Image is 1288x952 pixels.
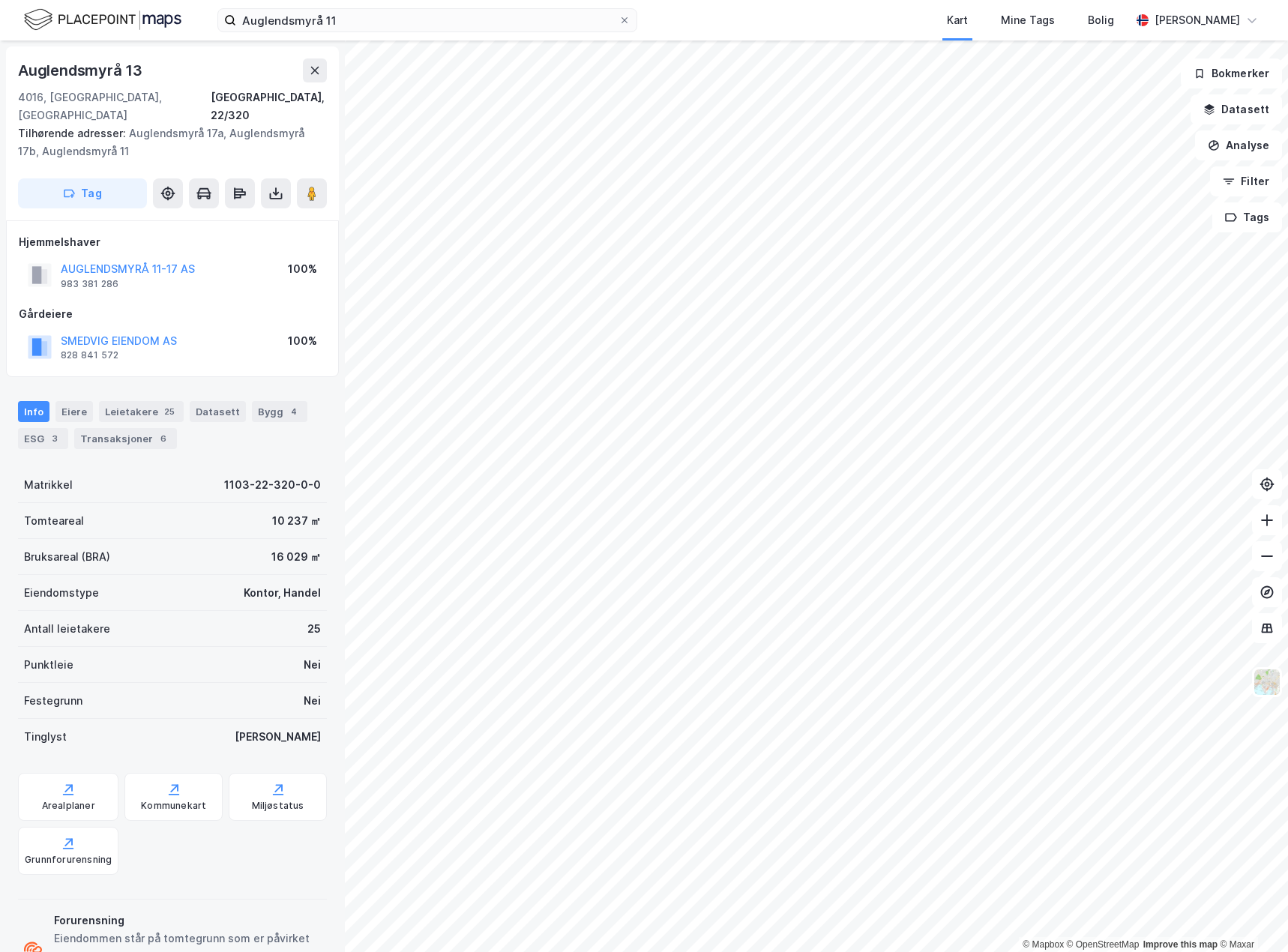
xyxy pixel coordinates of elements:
div: Bolig [1088,11,1114,29]
span: Tilhørende adresser: [18,127,129,139]
div: Punktleie [24,656,73,674]
button: Tag [18,178,147,208]
div: 16 029 ㎡ [271,548,321,566]
button: Analyse [1195,130,1282,160]
div: 4 [286,404,301,419]
div: Nei [304,656,321,674]
a: Improve this map [1143,939,1218,950]
div: 25 [307,620,321,638]
div: Bygg [252,401,307,422]
div: Transaksjoner [74,428,177,449]
button: Filter [1210,166,1282,196]
div: Grunnforurensning [25,854,112,866]
div: [GEOGRAPHIC_DATA], 22/320 [211,88,327,124]
a: Mapbox [1023,939,1064,950]
div: Antall leietakere [24,620,110,638]
div: Nei [304,692,321,710]
div: [PERSON_NAME] [235,728,321,746]
div: Mine Tags [1001,11,1055,29]
img: logo.f888ab2527a4732fd821a326f86c7f29.svg [24,7,181,33]
div: [PERSON_NAME] [1155,11,1240,29]
div: 3 [47,431,62,446]
div: Festegrunn [24,692,82,710]
div: 6 [156,431,171,446]
div: 10 237 ㎡ [272,512,321,530]
div: 4016, [GEOGRAPHIC_DATA], [GEOGRAPHIC_DATA] [18,88,211,124]
div: Bruksareal (BRA) [24,548,110,566]
div: Forurensning [54,912,321,930]
button: Datasett [1191,94,1282,124]
div: Eiere [55,401,93,422]
a: OpenStreetMap [1067,939,1140,950]
div: Gårdeiere [19,305,326,323]
div: Hjemmelshaver [19,233,326,251]
div: 100% [288,260,317,278]
div: ESG [18,428,68,449]
div: Kontor, Handel [244,584,321,602]
div: Kontrollprogram for chat [1213,880,1288,952]
div: Kart [947,11,968,29]
div: 983 381 286 [61,278,118,290]
div: Matrikkel [24,476,73,494]
div: 1103-22-320-0-0 [224,476,321,494]
div: Datasett [190,401,246,422]
div: Auglendsmyrå 13 [18,58,145,82]
div: Eiendomstype [24,584,99,602]
div: Leietakere [99,401,184,422]
div: Miljøstatus [252,800,304,812]
div: 828 841 572 [61,349,118,361]
div: 25 [161,404,178,419]
div: 100% [288,332,317,350]
input: Søk på adresse, matrikkel, gårdeiere, leietakere eller personer [236,9,619,31]
div: Tomteareal [24,512,84,530]
img: Z [1253,668,1281,696]
div: Kommunekart [141,800,206,812]
button: Bokmerker [1181,58,1282,88]
iframe: Chat Widget [1213,880,1288,952]
button: Tags [1212,202,1282,232]
div: Auglendsmyrå 17a, Auglendsmyrå 17b, Auglendsmyrå 11 [18,124,315,160]
div: Arealplaner [42,800,95,812]
div: Info [18,401,49,422]
div: Tinglyst [24,728,67,746]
